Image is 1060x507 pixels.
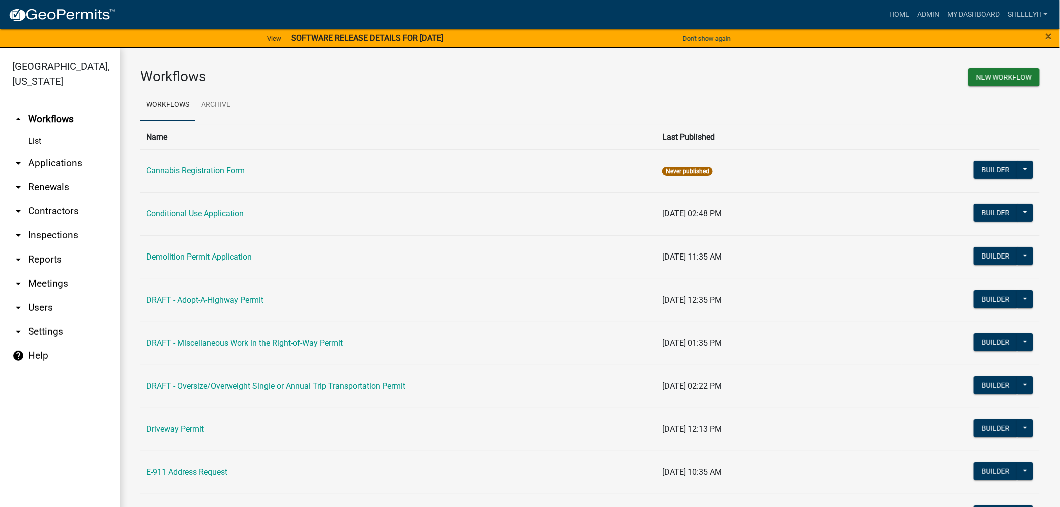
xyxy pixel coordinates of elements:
[12,253,24,266] i: arrow_drop_down
[968,68,1040,86] button: New Workflow
[140,89,195,121] a: Workflows
[974,247,1018,265] button: Builder
[12,113,24,125] i: arrow_drop_up
[885,5,913,24] a: Home
[1046,29,1052,43] span: ×
[146,338,343,348] a: DRAFT - Miscellaneous Work in the Right-of-Way Permit
[146,252,252,262] a: Demolition Permit Application
[974,333,1018,351] button: Builder
[12,157,24,169] i: arrow_drop_down
[291,33,443,43] strong: SOFTWARE RELEASE DETAILS FOR [DATE]
[140,125,656,149] th: Name
[974,376,1018,394] button: Builder
[913,5,943,24] a: Admin
[146,166,245,175] a: Cannabis Registration Form
[140,68,583,85] h3: Workflows
[662,338,722,348] span: [DATE] 01:35 PM
[146,209,244,218] a: Conditional Use Application
[662,424,722,434] span: [DATE] 12:13 PM
[974,204,1018,222] button: Builder
[12,229,24,241] i: arrow_drop_down
[656,125,902,149] th: Last Published
[662,252,722,262] span: [DATE] 11:35 AM
[1046,30,1052,42] button: Close
[12,302,24,314] i: arrow_drop_down
[679,30,735,47] button: Don't show again
[12,326,24,338] i: arrow_drop_down
[12,205,24,217] i: arrow_drop_down
[974,462,1018,480] button: Builder
[12,350,24,362] i: help
[662,295,722,305] span: [DATE] 12:35 PM
[943,5,1004,24] a: My Dashboard
[974,419,1018,437] button: Builder
[662,467,722,477] span: [DATE] 10:35 AM
[263,30,285,47] a: View
[146,295,263,305] a: DRAFT - Adopt-A-Highway Permit
[12,181,24,193] i: arrow_drop_down
[974,290,1018,308] button: Builder
[974,161,1018,179] button: Builder
[146,381,405,391] a: DRAFT - Oversize/Overweight Single or Annual Trip Transportation Permit
[1004,5,1052,24] a: shelleyh
[12,278,24,290] i: arrow_drop_down
[195,89,236,121] a: Archive
[662,209,722,218] span: [DATE] 02:48 PM
[146,424,204,434] a: Driveway Permit
[662,167,713,176] span: Never published
[146,467,227,477] a: E-911 Address Request
[662,381,722,391] span: [DATE] 02:22 PM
